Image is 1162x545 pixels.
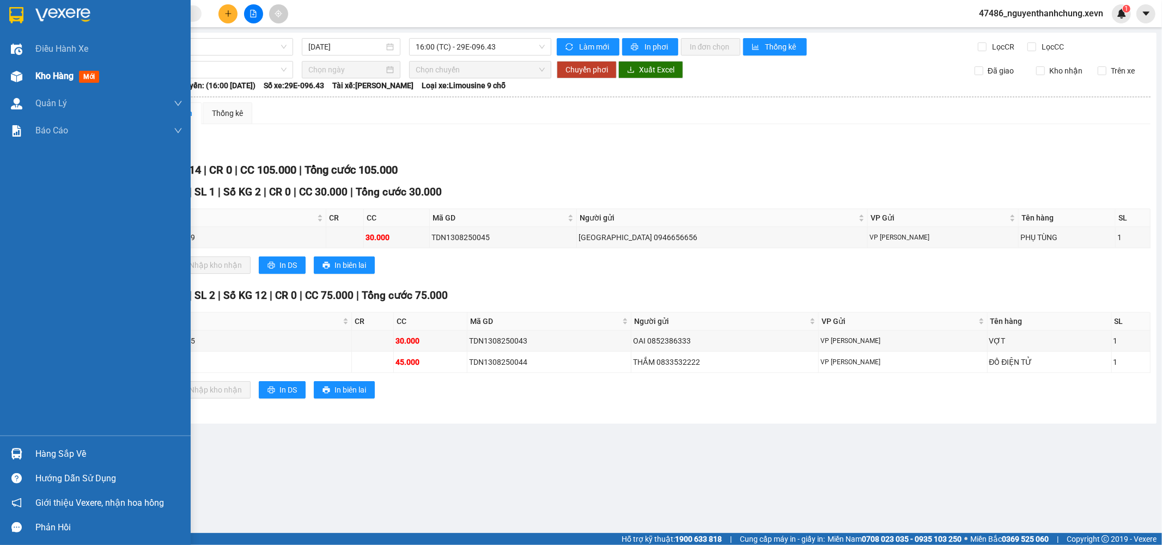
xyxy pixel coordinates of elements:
[819,352,987,373] td: VP Trần Đại Nghĩa
[820,357,985,368] div: VP [PERSON_NAME]
[1141,9,1151,19] span: caret-down
[1114,356,1148,368] div: 1
[681,38,740,56] button: In đơn chọn
[983,65,1018,77] span: Đã giao
[308,41,384,53] input: 13/08/2025
[299,163,302,176] span: |
[820,336,985,346] div: VP [PERSON_NAME]
[631,43,640,52] span: printer
[35,124,68,137] span: Báo cáo
[270,289,272,302] span: |
[828,533,962,545] span: Miền Nam
[467,352,631,373] td: TDN1308250044
[470,315,620,327] span: Mã GD
[557,38,619,56] button: syncLàm mới
[396,335,465,347] div: 30.000
[275,289,297,302] span: CR 0
[11,448,22,460] img: warehouse-icon
[356,186,442,198] span: Tổng cước 30.000
[105,231,324,243] div: ĐỨC HOÀNG 0978955669
[416,39,544,55] span: 16:00 (TC) - 29E-096.43
[11,498,22,508] span: notification
[35,42,88,56] span: Điều hành xe
[394,313,467,330] th: CC
[105,335,350,347] div: QUÁCH BÌNH 0916725705
[11,125,22,137] img: solution-icon
[862,535,962,543] strong: 0708 023 035 - 0935 103 250
[988,313,1112,330] th: Tên hàng
[634,315,807,327] span: Người gửi
[1057,533,1058,545] span: |
[765,41,798,53] span: Thống kê
[579,41,611,53] span: Làm mới
[970,7,1112,20] span: 47486_nguyenthanhchung.xevn
[168,256,251,274] button: downloadNhập kho nhận
[356,289,359,302] span: |
[279,384,297,396] span: In DS
[868,227,1019,248] td: VP Trần Đại Nghĩa
[35,496,164,510] span: Giới thiệu Vexere, nhận hoa hồng
[300,289,302,302] span: |
[106,315,340,327] span: Người nhận
[743,38,807,56] button: bar-chartThống kê
[1114,335,1148,347] div: 1
[79,71,99,83] span: mới
[580,212,856,224] span: Người gửi
[627,66,635,75] span: download
[989,335,1110,347] div: VỢT
[11,71,22,82] img: warehouse-icon
[9,7,23,23] img: logo-vxr
[1106,65,1139,77] span: Trên xe
[212,107,243,119] div: Thống kê
[1117,9,1127,19] img: icon-new-feature
[194,186,215,198] span: SL 1
[218,289,221,302] span: |
[259,381,306,399] button: printerIn DS
[352,313,394,330] th: CR
[269,4,288,23] button: aim
[299,186,348,198] span: CC 30.000
[326,209,364,227] th: CR
[469,335,629,347] div: TDN1308250043
[11,522,22,532] span: message
[557,61,617,78] button: Chuyển phơi
[194,289,215,302] span: SL 2
[11,44,22,55] img: warehouse-icon
[579,231,865,243] div: [GEOGRAPHIC_DATA] 0946656656
[366,231,428,243] div: 30.000
[467,330,631,352] td: TDN1308250043
[218,4,238,23] button: plus
[350,186,353,198] span: |
[1136,4,1155,23] button: caret-down
[989,356,1110,368] div: ĐỒ ĐIỆN TỬ
[106,212,315,224] span: Người nhận
[105,356,350,368] div: Nguyên YB 0855688000
[223,289,267,302] span: Số KG 12
[269,186,291,198] span: CR 0
[174,99,182,108] span: down
[869,232,1017,243] div: VP [PERSON_NAME]
[314,381,375,399] button: printerIn biên lai
[264,79,324,91] span: Số xe: 29E-096.43
[622,38,678,56] button: printerIn phơi
[1116,209,1151,227] th: SL
[752,43,761,52] span: bar-chart
[224,10,232,17] span: plus
[1002,535,1049,543] strong: 0369 525 060
[1123,5,1130,13] sup: 1
[168,381,251,399] button: downloadNhập kho nhận
[209,163,232,176] span: CR 0
[644,41,670,53] span: In phơi
[174,126,182,135] span: down
[250,10,257,17] span: file-add
[1038,41,1066,53] span: Lọc CC
[176,79,255,91] span: Chuyến: (16:00 [DATE])
[639,64,674,76] span: Xuất Excel
[332,79,413,91] span: Tài xế: [PERSON_NAME]
[988,41,1017,53] span: Lọc CR
[259,256,306,274] button: printerIn DS
[305,163,398,176] span: Tổng cước 105.000
[622,533,722,545] span: Hỗ trợ kỹ thuật:
[275,10,282,17] span: aim
[730,533,732,545] span: |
